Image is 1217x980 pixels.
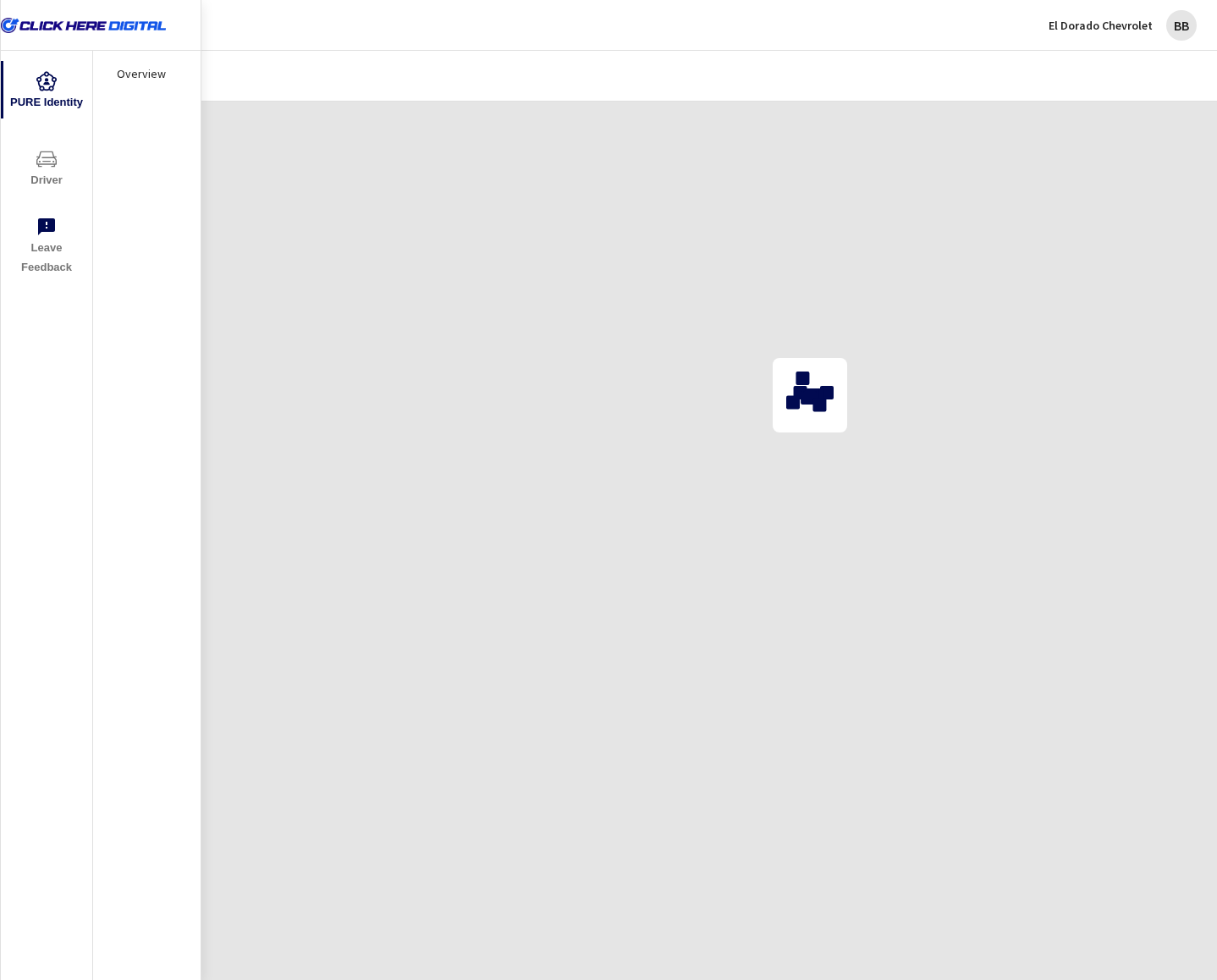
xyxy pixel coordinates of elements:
div: Overview [93,61,201,86]
p: Overview [117,65,187,82]
span: PURE Identity [6,71,87,113]
p: El Dorado Chevrolet [1049,18,1153,33]
div: BB [1166,10,1197,41]
span: Driver [6,149,87,190]
div: nav menu [1,51,92,284]
span: Leave Feedback [6,217,87,278]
